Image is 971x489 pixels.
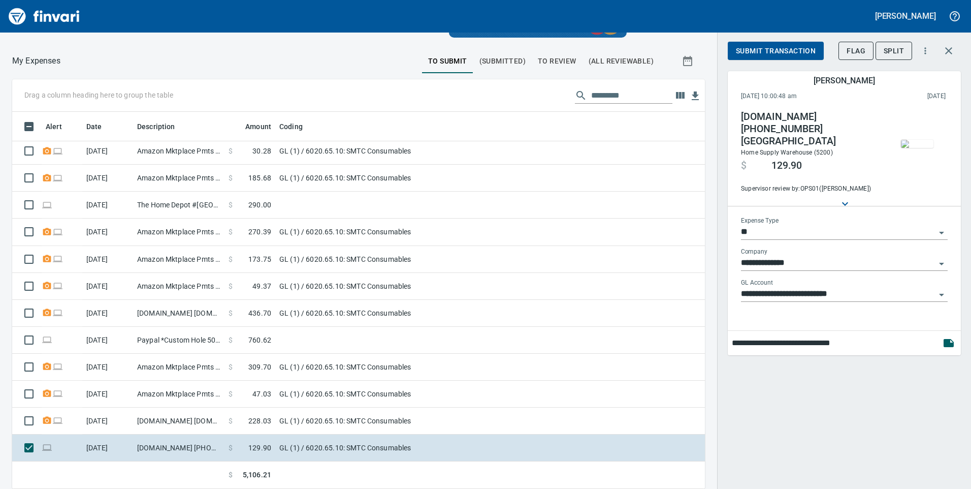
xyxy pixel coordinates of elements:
[275,219,529,246] td: GL (1) / 6020.65.10: SMTC Consumables
[12,55,60,67] nav: breadcrumb
[229,281,233,291] span: $
[814,75,875,86] h5: [PERSON_NAME]
[52,363,63,370] span: Online transaction
[229,335,233,345] span: $
[688,88,703,104] button: Download Table
[741,184,879,194] span: Supervisor review by: OPS01 ([PERSON_NAME])
[229,362,233,372] span: $
[934,226,949,240] button: Open
[42,363,52,370] span: Receipt Required
[82,165,133,192] td: [DATE]
[133,354,224,381] td: Amazon Mktplace Pmts [DOMAIN_NAME][URL] WA
[248,173,271,183] span: 185.68
[275,435,529,462] td: GL (1) / 6020.65.10: SMTC Consumables
[771,160,802,172] span: 129.90
[741,91,862,102] span: [DATE] 10:00:48 am
[741,111,879,147] h4: [DOMAIN_NAME] [PHONE_NUMBER] [GEOGRAPHIC_DATA]
[42,337,52,343] span: Online transaction
[538,55,576,68] span: To Review
[82,408,133,435] td: [DATE]
[52,174,63,181] span: Online transaction
[229,470,233,480] span: $
[82,327,133,354] td: [DATE]
[275,138,529,165] td: GL (1) / 6020.65.10: SMTC Consumables
[42,201,52,208] span: Online transaction
[46,120,62,133] span: Alert
[252,146,271,156] span: 30.28
[42,390,52,397] span: Receipt Required
[86,120,102,133] span: Date
[42,228,52,235] span: Receipt Required
[42,282,52,289] span: Receipt Required
[133,192,224,219] td: The Home Depot #[GEOGRAPHIC_DATA]
[42,417,52,424] span: Receipt Required
[428,55,467,68] span: To Submit
[229,173,233,183] span: $
[252,389,271,399] span: 47.03
[229,308,233,318] span: $
[672,88,688,103] button: Choose columns to display
[52,255,63,262] span: Online transaction
[275,300,529,327] td: GL (1) / 6020.65.10: SMTC Consumables
[46,120,75,133] span: Alert
[736,45,816,57] span: Submit Transaction
[838,42,873,60] button: Flag
[133,219,224,246] td: Amazon Mktplace Pmts [DOMAIN_NAME][URL] WA
[133,246,224,273] td: Amazon Mktplace Pmts [DOMAIN_NAME][URL] WA
[275,165,529,192] td: GL (1) / 6020.65.10: SMTC Consumables
[275,354,529,381] td: GL (1) / 6020.65.10: SMTC Consumables
[82,219,133,246] td: [DATE]
[243,470,271,480] span: 5,106.21
[275,273,529,300] td: GL (1) / 6020.65.10: SMTC Consumables
[275,408,529,435] td: GL (1) / 6020.65.10: SMTC Consumables
[252,281,271,291] span: 49.37
[133,381,224,408] td: Amazon Mktplace Pmts [DOMAIN_NAME][URL] WA
[82,192,133,219] td: [DATE]
[133,138,224,165] td: Amazon Mktplace Pmts [DOMAIN_NAME][URL] WA
[82,300,133,327] td: [DATE]
[133,327,224,354] td: Paypal *Custom Hole 5038736101 OR
[901,140,933,148] img: receipts%2Ftapani%2F2025-09-02%2FdDaZX8JUyyeI0KH0W5cbBD8H2fn2__x8weo7f7Pxod6W3nQTgtz_1.jpg
[86,120,115,133] span: Date
[936,39,961,63] button: Close transaction
[82,354,133,381] td: [DATE]
[847,45,865,57] span: Flag
[42,174,52,181] span: Receipt Required
[934,257,949,271] button: Open
[248,227,271,237] span: 270.39
[229,416,233,426] span: $
[229,443,233,453] span: $
[672,49,705,73] button: Show transactions within a particular date range
[82,273,133,300] td: [DATE]
[82,435,133,462] td: [DATE]
[936,331,961,355] span: This records your note into the expense
[229,227,233,237] span: $
[248,335,271,345] span: 760.62
[741,249,767,255] label: Company
[875,11,936,21] h5: [PERSON_NAME]
[52,282,63,289] span: Online transaction
[741,218,779,224] label: Expense Type
[52,228,63,235] span: Online transaction
[479,55,526,68] span: (Submitted)
[275,381,529,408] td: GL (1) / 6020.65.10: SMTC Consumables
[52,309,63,316] span: Online transaction
[248,254,271,264] span: 173.75
[741,149,833,156] span: Home Supply Warehouse (5200)
[741,280,773,286] label: GL Account
[248,443,271,453] span: 129.90
[42,309,52,316] span: Receipt Required
[52,147,63,154] span: Online transaction
[872,8,938,24] button: [PERSON_NAME]
[248,308,271,318] span: 436.70
[42,444,52,451] span: Online transaction
[6,4,82,28] img: Finvari
[137,120,188,133] span: Description
[52,417,63,424] span: Online transaction
[934,288,949,302] button: Open
[82,138,133,165] td: [DATE]
[248,362,271,372] span: 309.70
[914,40,936,62] button: More
[862,91,946,102] span: This charge was settled by the merchant and appears on the 2025/08/30 statement.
